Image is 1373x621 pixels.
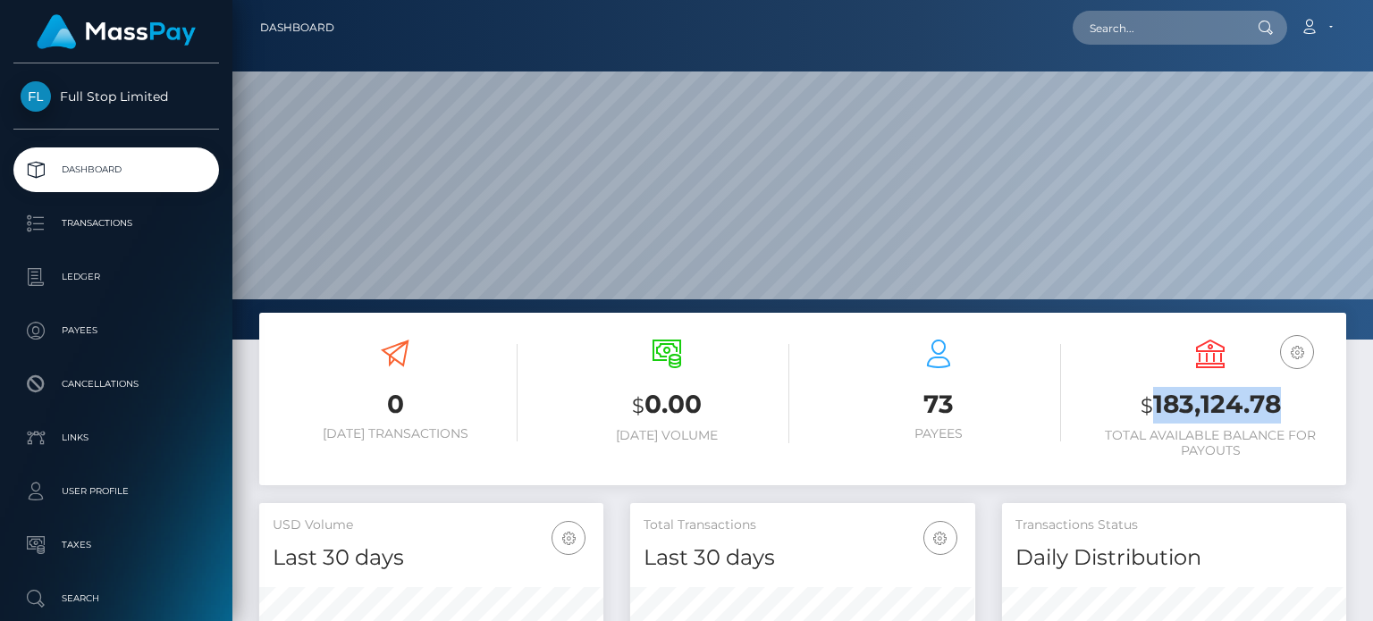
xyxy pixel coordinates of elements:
a: Dashboard [260,9,334,46]
a: Payees [13,308,219,353]
a: Ledger [13,255,219,299]
p: Taxes [21,532,212,558]
small: $ [632,393,644,418]
a: Links [13,415,219,460]
a: Cancellations [13,362,219,407]
h3: 0 [273,387,518,422]
h5: Total Transactions [644,516,961,534]
small: $ [1141,393,1153,418]
h6: [DATE] Volume [544,428,789,443]
p: Search [21,585,212,612]
img: MassPay Logo [37,14,196,49]
a: Search [13,576,219,621]
h6: Payees [816,426,1061,441]
h4: Last 30 days [273,542,590,574]
h3: 73 [816,387,1061,422]
h3: 183,124.78 [1088,387,1333,424]
h6: Total Available Balance for Payouts [1088,428,1333,458]
a: Dashboard [13,147,219,192]
a: Taxes [13,523,219,567]
p: Transactions [21,210,212,237]
p: Cancellations [21,371,212,398]
h4: Daily Distribution [1015,542,1333,574]
p: Dashboard [21,156,212,183]
input: Search... [1073,11,1241,45]
p: User Profile [21,478,212,505]
h4: Last 30 days [644,542,961,574]
span: Full Stop Limited [13,88,219,105]
a: User Profile [13,469,219,514]
img: Full Stop Limited [21,81,51,112]
h6: [DATE] Transactions [273,426,518,441]
p: Payees [21,317,212,344]
a: Transactions [13,201,219,246]
p: Links [21,424,212,451]
h5: Transactions Status [1015,516,1333,534]
h3: 0.00 [544,387,789,424]
h5: USD Volume [273,516,590,534]
p: Ledger [21,264,212,290]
